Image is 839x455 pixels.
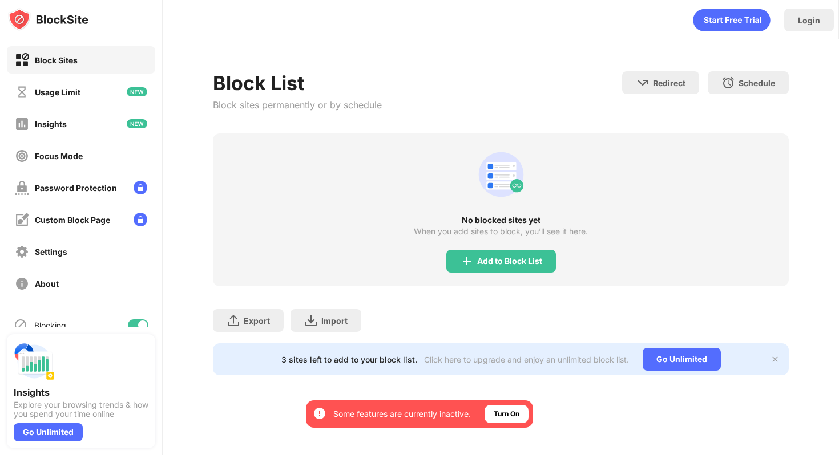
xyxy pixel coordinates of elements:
div: Redirect [653,78,685,88]
div: Import [321,316,348,326]
div: Go Unlimited [643,348,721,371]
div: Click here to upgrade and enjoy an unlimited block list. [424,355,629,364]
div: animation [693,9,771,31]
div: Focus Mode [35,151,83,161]
img: new-icon.svg [127,119,147,128]
img: insights-off.svg [15,117,29,131]
div: Insights [14,387,148,398]
div: Some features are currently inactive. [333,408,471,420]
img: lock-menu.svg [134,213,147,226]
img: about-off.svg [15,277,29,291]
div: About [35,279,59,289]
div: Block sites permanently or by schedule [213,99,382,111]
img: x-button.svg [771,355,780,364]
div: Schedule [739,78,775,88]
div: Block List [213,71,382,95]
div: Turn On [494,408,519,420]
div: Usage Limit [35,87,80,97]
div: Password Protection [35,183,117,193]
img: blocking-icon.svg [14,318,27,332]
div: Insights [35,119,67,129]
img: customize-block-page-off.svg [15,213,29,227]
div: Blocking [34,320,66,330]
img: logo-blocksite.svg [8,8,88,31]
img: block-on.svg [15,53,29,67]
div: Custom Block Page [35,215,110,225]
img: lock-menu.svg [134,181,147,194]
div: Block Sites [35,55,78,65]
img: new-icon.svg [127,87,147,96]
div: Explore your browsing trends & how you spend your time online [14,400,148,419]
div: Settings [35,247,67,257]
div: Go Unlimited [14,423,83,441]
div: Export [244,316,270,326]
img: push-insights.svg [14,341,55,382]
img: time-usage-off.svg [15,85,29,99]
div: animation [474,147,529,202]
div: 3 sites left to add to your block list. [281,355,417,364]
div: Add to Block List [477,257,542,266]
img: focus-off.svg [15,149,29,163]
img: settings-off.svg [15,245,29,259]
img: password-protection-off.svg [15,181,29,195]
div: Login [798,15,820,25]
div: No blocked sites yet [213,216,789,225]
img: error-circle-white.svg [313,407,326,420]
div: When you add sites to block, you’ll see it here. [414,227,588,236]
